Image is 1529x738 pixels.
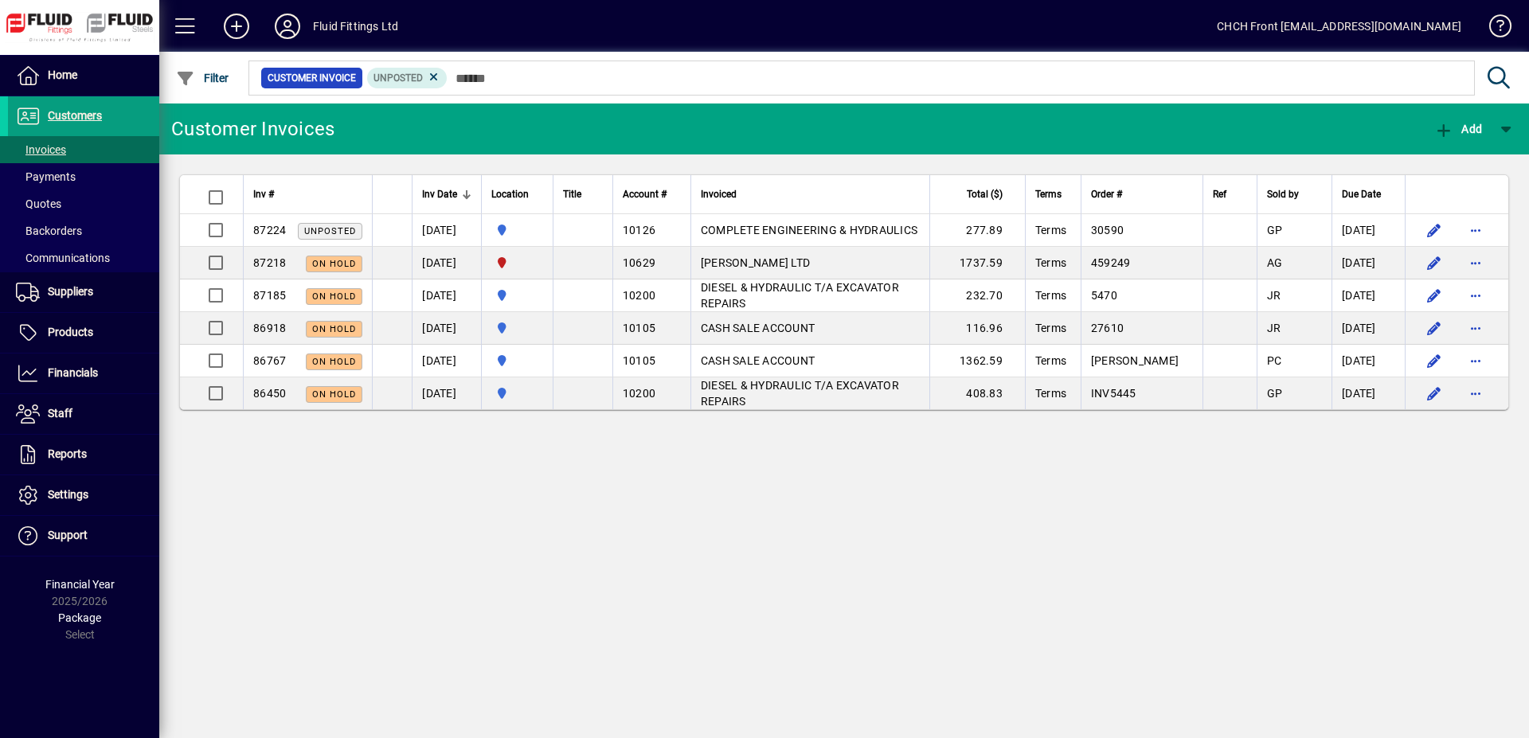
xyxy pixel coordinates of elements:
button: Add [211,12,262,41]
span: Settings [48,488,88,501]
span: Sold by [1267,185,1299,203]
div: Sold by [1267,185,1322,203]
button: Edit [1421,381,1447,406]
span: Home [48,68,77,81]
span: Communications [16,252,110,264]
span: AUCKLAND [491,385,543,402]
span: [PERSON_NAME] LTD [701,256,810,269]
td: [DATE] [1332,312,1405,345]
span: On hold [312,259,356,269]
span: CASH SALE ACCOUNT [701,354,815,367]
div: Due Date [1342,185,1395,203]
td: 1737.59 [929,247,1025,279]
span: DIESEL & HYDRAULIC T/A EXCAVATOR REPAIRS [701,379,899,408]
span: 87218 [253,256,286,269]
div: Total ($) [940,185,1017,203]
span: Terms [1035,387,1066,400]
a: Support [8,516,159,556]
td: [DATE] [412,247,481,279]
span: Unposted [373,72,423,84]
td: [DATE] [1332,377,1405,409]
span: Invoiced [701,185,737,203]
td: 408.83 [929,377,1025,409]
span: Terms [1035,354,1066,367]
span: 86450 [253,387,286,400]
button: More options [1463,283,1488,308]
span: 10200 [623,289,655,302]
span: Order # [1091,185,1122,203]
span: 10126 [623,224,655,236]
span: Total ($) [967,185,1003,203]
span: Support [48,529,88,541]
span: Terms [1035,185,1062,203]
button: Profile [262,12,313,41]
span: 87224 [253,224,286,236]
button: Edit [1421,315,1447,341]
div: Inv Date [422,185,471,203]
span: Payments [16,170,76,183]
div: Customer Invoices [171,116,334,142]
div: Fluid Fittings Ltd [313,14,398,39]
div: Order # [1091,185,1193,203]
span: 27610 [1091,322,1124,334]
span: Ref [1213,185,1226,203]
div: Ref [1213,185,1247,203]
span: Financial Year [45,578,115,591]
span: On hold [312,357,356,367]
button: Edit [1421,283,1447,308]
td: [DATE] [412,345,481,377]
span: 86767 [253,354,286,367]
span: Products [48,326,93,338]
span: Account # [623,185,667,203]
span: AUCKLAND [491,287,543,304]
span: Title [563,185,581,203]
a: Knowledge Base [1477,3,1509,55]
mat-chip: Customer Invoice Status: Unposted [367,68,448,88]
a: Payments [8,163,159,190]
a: Financials [8,353,159,393]
span: AUCKLAND [491,352,543,369]
td: [DATE] [1332,345,1405,377]
span: Terms [1035,322,1066,334]
a: Settings [8,475,159,515]
span: CASH SALE ACCOUNT [701,322,815,334]
span: 459249 [1091,256,1131,269]
span: PC [1267,354,1282,367]
td: [DATE] [412,377,481,409]
div: Title [563,185,603,203]
td: [DATE] [412,214,481,247]
span: 10105 [623,322,655,334]
td: 116.96 [929,312,1025,345]
span: 86918 [253,322,286,334]
td: [DATE] [1332,214,1405,247]
span: 10200 [623,387,655,400]
td: 1362.59 [929,345,1025,377]
div: CHCH Front [EMAIL_ADDRESS][DOMAIN_NAME] [1217,14,1461,39]
button: More options [1463,348,1488,373]
span: Customers [48,109,102,122]
span: Location [491,185,529,203]
button: More options [1463,381,1488,406]
span: JR [1267,322,1281,334]
td: [DATE] [412,312,481,345]
span: Unposted [304,226,356,236]
a: Staff [8,394,159,434]
a: Invoices [8,136,159,163]
button: Edit [1421,217,1447,243]
span: On hold [312,291,356,302]
button: More options [1463,315,1488,341]
button: Filter [172,64,233,92]
span: Inv Date [422,185,457,203]
td: [DATE] [412,279,481,312]
a: Communications [8,244,159,271]
span: Staff [48,407,72,420]
button: More options [1463,217,1488,243]
span: Terms [1035,289,1066,302]
span: On hold [312,324,356,334]
span: On hold [312,389,356,400]
span: GP [1267,224,1283,236]
button: Edit [1421,250,1447,275]
span: AUCKLAND [491,319,543,337]
span: Reports [48,447,87,460]
a: Backorders [8,217,159,244]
